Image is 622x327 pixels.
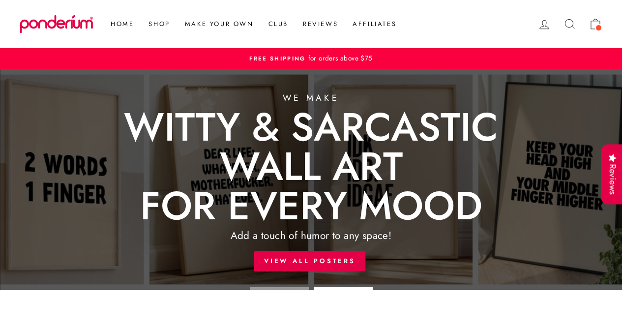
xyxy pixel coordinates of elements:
a: Club [261,15,296,33]
span: for orders above $75 [306,53,373,63]
a: Affiliates [345,15,404,33]
a: Shop [141,15,177,33]
a: Reviews [296,15,345,33]
li: Page dot 1 [250,287,309,290]
a: Home [103,15,141,33]
img: Ponderium [20,15,93,33]
span: FREE Shipping [249,55,305,62]
ul: Primary [98,15,404,33]
li: Page dot 2 [314,287,373,290]
div: Reviews [601,144,622,205]
a: Make Your Own [178,15,261,33]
